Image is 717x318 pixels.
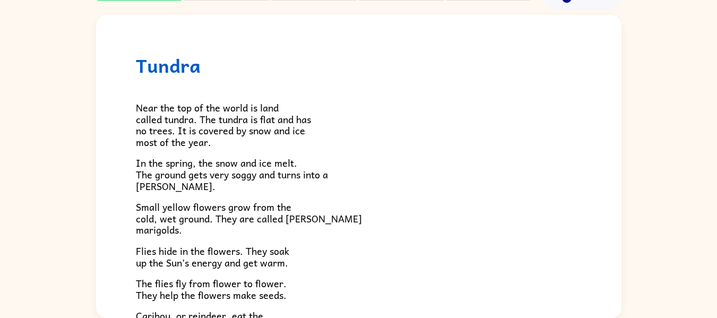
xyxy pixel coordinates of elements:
[136,276,287,303] span: The flies fly from flower to flower. They help the flowers make seeds.
[136,199,362,237] span: Small yellow flowers grow from the cold, wet ground. They are called [PERSON_NAME] marigolds.
[136,55,582,76] h1: Tundra
[136,243,289,270] span: Flies hide in the flowers. They soak up the Sun’s energy and get warm.
[136,155,328,193] span: In the spring, the snow and ice melt. The ground gets very soggy and turns into a [PERSON_NAME].
[136,100,311,150] span: Near the top of the world is land called tundra. The tundra is flat and has no trees. It is cover...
